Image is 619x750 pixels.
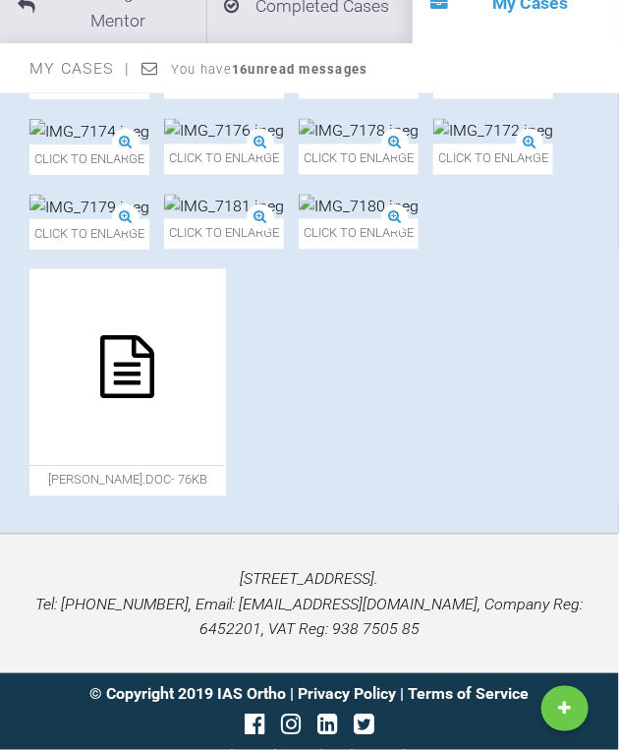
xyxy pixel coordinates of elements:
[29,466,226,496] span: [PERSON_NAME].doc - 76KB
[299,119,419,144] img: IMG_7178.jpeg
[299,195,419,220] img: IMG_7180.jpeg
[29,59,131,78] span: My Cases
[29,144,149,175] span: Click to enlarge
[31,566,588,642] p: [STREET_ADDRESS]. Tel: [PHONE_NUMBER], Email: [EMAIL_ADDRESS][DOMAIN_NAME], Company Reg: 6452201,...
[164,219,284,250] span: Click to enlarge
[171,62,368,77] span: You have
[29,219,149,250] span: Click to enlarge
[164,144,284,175] span: Click to enlarge
[433,144,553,175] span: Click to enlarge
[29,195,149,220] img: IMG_7179.jpeg
[164,119,284,144] img: IMG_7176.jpeg
[164,195,284,220] img: IMG_7181.jpeg
[232,62,368,77] strong: 16 unread messages
[541,686,589,731] a: New Case
[299,684,397,703] a: Privacy Policy
[299,219,419,250] span: Click to enlarge
[29,119,149,144] img: IMG_7174.jpeg
[299,144,419,175] span: Click to enlarge
[409,684,530,703] a: Terms of Service
[90,681,530,707] div: © Copyright 2019 IAS Ortho | |
[433,119,553,144] img: IMG_7172.jpeg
